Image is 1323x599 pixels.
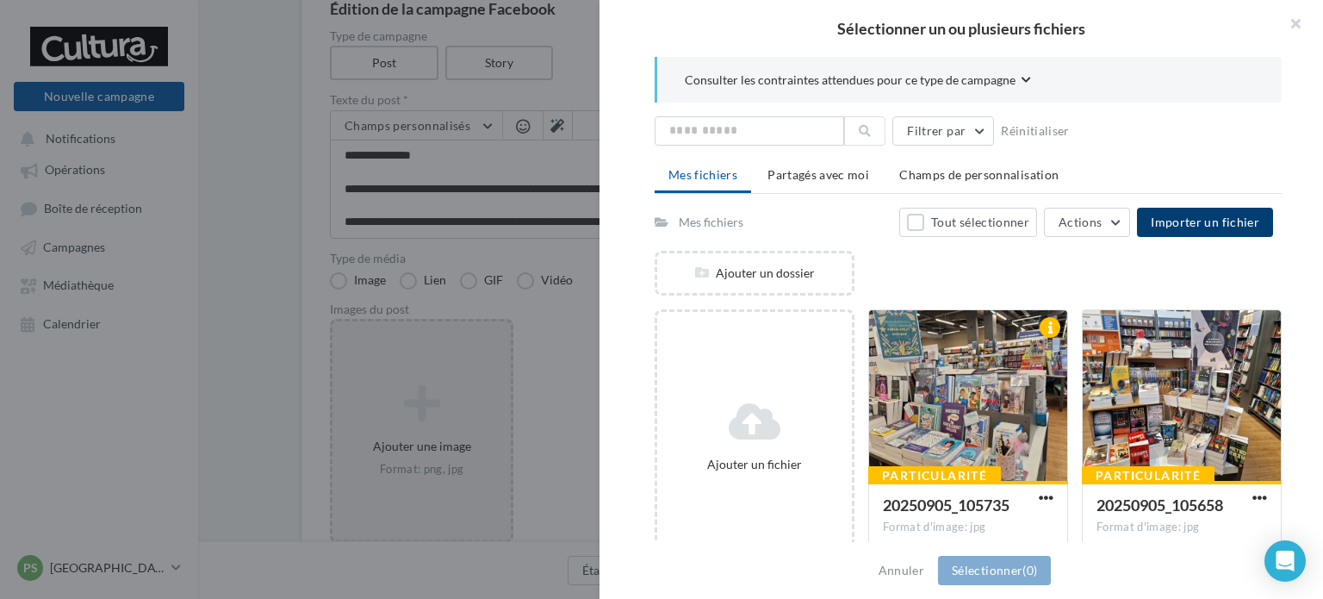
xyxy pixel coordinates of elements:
[872,560,931,581] button: Annuler
[938,556,1051,585] button: Sélectionner(0)
[1264,540,1306,582] div: Open Intercom Messenger
[1096,496,1223,515] span: 20250905_105658
[1082,466,1214,485] div: Particularité
[868,466,1001,485] div: Particularité
[892,116,994,146] button: Filtrer par
[668,167,737,182] span: Mes fichiers
[685,72,1016,89] span: Consulter les contraintes attendues pour ce type de campagne
[664,456,845,473] div: Ajouter un fichier
[994,121,1077,141] button: Réinitialiser
[1137,208,1273,237] button: Importer un fichier
[1022,563,1037,577] span: (0)
[767,167,869,182] span: Partagés avec moi
[1151,215,1259,229] span: Importer un fichier
[899,208,1037,237] button: Tout sélectionner
[1059,215,1102,229] span: Actions
[883,496,1009,515] span: 20250905_105735
[883,520,1053,535] div: Format d'image: jpg
[899,167,1059,182] span: Champs de personnalisation
[685,71,1031,92] button: Consulter les contraintes attendues pour ce type de campagne
[1044,208,1130,237] button: Actions
[627,21,1295,36] h2: Sélectionner un ou plusieurs fichiers
[1096,520,1267,535] div: Format d'image: jpg
[657,265,852,282] div: Ajouter un dossier
[679,214,743,231] div: Mes fichiers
